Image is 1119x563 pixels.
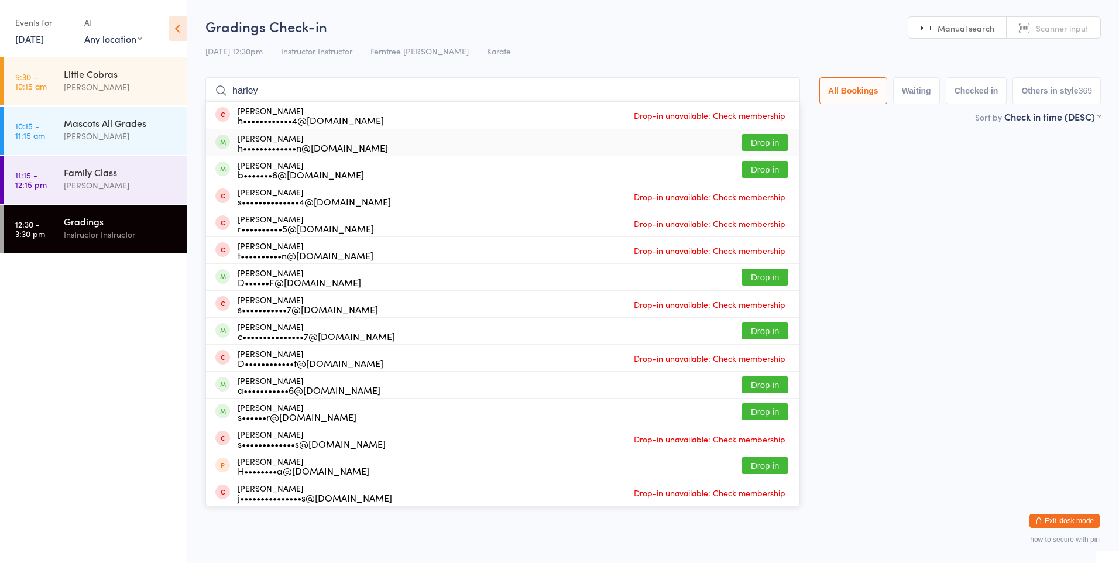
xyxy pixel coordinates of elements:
div: c•••••••••••••••7@[DOMAIN_NAME] [238,331,395,341]
div: H••••••••a@[DOMAIN_NAME] [238,466,369,475]
input: Search [205,77,800,104]
button: Drop in [742,457,788,474]
div: b•••••••6@[DOMAIN_NAME] [238,170,364,179]
div: [PERSON_NAME] [64,129,177,143]
time: 11:15 - 12:15 pm [15,170,47,189]
div: [PERSON_NAME] [238,483,392,502]
div: [PERSON_NAME] [238,376,380,394]
div: 369 [1079,86,1092,95]
div: t••••••••••n@[DOMAIN_NAME] [238,250,373,260]
button: Drop in [742,322,788,339]
span: Drop-in unavailable: Check membership [631,188,788,205]
div: [PERSON_NAME] [64,178,177,192]
span: Karate [487,45,511,57]
div: s•••••••••••••s@[DOMAIN_NAME] [238,439,386,448]
span: Drop-in unavailable: Check membership [631,296,788,313]
button: Drop in [742,161,788,178]
a: [DATE] [15,32,44,45]
div: [PERSON_NAME] [238,349,383,368]
span: Drop-in unavailable: Check membership [631,215,788,232]
div: Gradings [64,215,177,228]
div: h•••••••••••••n@[DOMAIN_NAME] [238,143,388,152]
div: Any location [84,32,142,45]
div: [PERSON_NAME] [238,322,395,341]
div: r••••••••••5@[DOMAIN_NAME] [238,224,374,233]
div: D••••••F@[DOMAIN_NAME] [238,277,361,287]
span: Drop-in unavailable: Check membership [631,430,788,448]
time: 12:30 - 3:30 pm [15,219,45,238]
div: [PERSON_NAME] [238,106,384,125]
button: Exit kiosk mode [1029,514,1100,528]
div: s••••••••••••••4@[DOMAIN_NAME] [238,197,391,206]
button: Waiting [893,77,940,104]
div: [PERSON_NAME] [238,241,373,260]
span: Drop-in unavailable: Check membership [631,484,788,502]
div: [PERSON_NAME] [238,295,378,314]
time: 9:30 - 10:15 am [15,72,47,91]
button: Drop in [742,376,788,393]
div: [PERSON_NAME] [238,133,388,152]
div: Family Class [64,166,177,178]
a: 11:15 -12:15 pmFamily Class[PERSON_NAME] [4,156,187,204]
div: [PERSON_NAME] [238,430,386,448]
a: 12:30 -3:30 pmGradingsInstructor Instructor [4,205,187,253]
button: Drop in [742,269,788,286]
div: Instructor Instructor [64,228,177,241]
time: 10:15 - 11:15 am [15,121,45,140]
div: [PERSON_NAME] [238,403,356,421]
button: All Bookings [819,77,887,104]
button: Others in style369 [1012,77,1101,104]
div: Check in time (DESC) [1004,110,1101,123]
a: 10:15 -11:15 amMascots All Grades[PERSON_NAME] [4,107,187,155]
button: Drop in [742,134,788,151]
span: Instructor Instructor [281,45,352,57]
div: [PERSON_NAME] [238,456,369,475]
button: Checked in [946,77,1007,104]
span: Manual search [938,22,994,34]
div: s••••••r@[DOMAIN_NAME] [238,412,356,421]
div: [PERSON_NAME] [238,187,391,206]
span: Ferntree [PERSON_NAME] [370,45,469,57]
span: Drop-in unavailable: Check membership [631,349,788,367]
div: [PERSON_NAME] [238,268,361,287]
span: Drop-in unavailable: Check membership [631,242,788,259]
label: Sort by [975,111,1002,123]
div: Little Cobras [64,67,177,80]
div: h••••••••••••4@[DOMAIN_NAME] [238,115,384,125]
div: a•••••••••••6@[DOMAIN_NAME] [238,385,380,394]
button: how to secure with pin [1030,535,1100,544]
a: 9:30 -10:15 amLittle Cobras[PERSON_NAME] [4,57,187,105]
div: Mascots All Grades [64,116,177,129]
div: At [84,13,142,32]
div: Events for [15,13,73,32]
div: [PERSON_NAME] [64,80,177,94]
span: [DATE] 12:30pm [205,45,263,57]
div: s•••••••••••7@[DOMAIN_NAME] [238,304,378,314]
span: Drop-in unavailable: Check membership [631,107,788,124]
div: [PERSON_NAME] [238,214,374,233]
h2: Gradings Check-in [205,16,1101,36]
div: j•••••••••••••••s@[DOMAIN_NAME] [238,493,392,502]
button: Drop in [742,403,788,420]
span: Scanner input [1036,22,1089,34]
div: D••••••••••••t@[DOMAIN_NAME] [238,358,383,368]
div: [PERSON_NAME] [238,160,364,179]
